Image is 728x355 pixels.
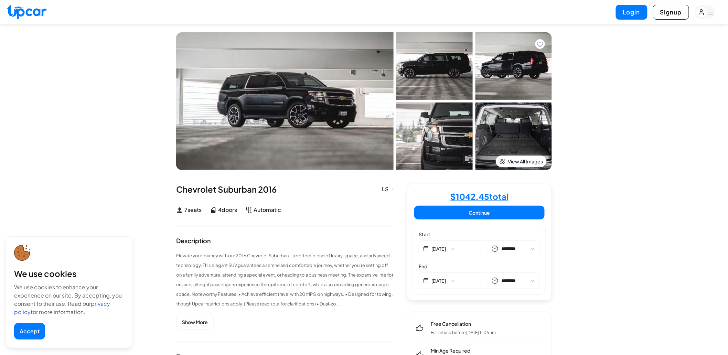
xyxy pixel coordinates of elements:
[414,206,545,219] button: Continue
[431,347,470,354] span: Min Age Required
[475,32,552,100] img: Car Image 2
[176,238,211,244] div: Description
[508,158,543,165] span: View All Images
[14,323,45,340] button: Accept
[500,159,505,164] img: view-all
[431,330,496,335] p: Full refund before [DATE] 11:06 am
[416,324,424,332] img: free-cancel
[653,5,689,20] button: Signup
[419,263,540,270] label: End
[535,39,545,49] button: Add to favorites
[218,206,237,214] span: 4 doors
[496,155,547,167] button: View All Images
[176,184,393,195] div: Chevrolet Suburban 2016
[432,245,484,252] button: [DATE]
[450,192,508,201] h4: $ 1042.45 total
[432,277,484,284] button: [DATE]
[487,245,489,253] span: |
[176,32,394,170] img: Car
[184,206,202,214] span: 7 seats
[419,231,540,238] label: Start
[396,32,473,100] img: Car Image 1
[7,4,46,19] img: Upcar Logo
[14,245,30,261] img: cookie-icon.svg
[254,206,281,214] span: Automatic
[176,314,214,330] button: Show More
[431,320,496,327] span: Free Cancellation
[14,268,124,279] div: We use cookies
[616,5,647,20] button: Login
[176,251,393,309] p: Elevate your journey with our 2016 Chevrolet Suburban – a perfect blend of luxury, space, and adv...
[487,277,489,285] span: |
[475,103,552,170] img: Car Image 4
[14,283,124,316] div: We use cookies to enhance your experience on our site. By accepting, you consent to their use. Re...
[382,185,393,193] div: LS
[396,103,473,170] img: Car Image 3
